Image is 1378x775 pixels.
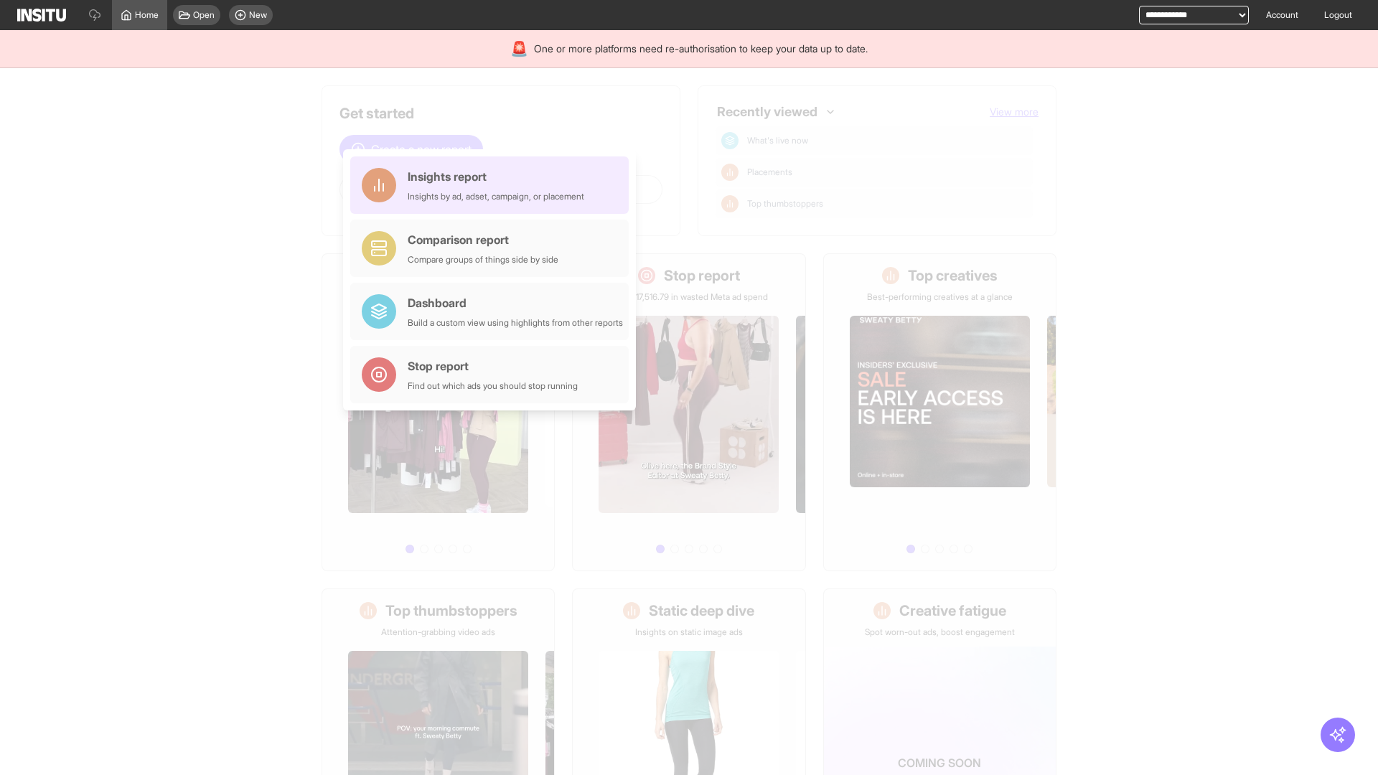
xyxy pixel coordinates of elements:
[135,9,159,21] span: Home
[408,254,558,266] div: Compare groups of things side by side
[408,294,623,311] div: Dashboard
[408,357,578,375] div: Stop report
[408,317,623,329] div: Build a custom view using highlights from other reports
[408,380,578,392] div: Find out which ads you should stop running
[408,168,584,185] div: Insights report
[534,42,868,56] span: One or more platforms need re-authorisation to keep your data up to date.
[249,9,267,21] span: New
[17,9,66,22] img: Logo
[193,9,215,21] span: Open
[510,39,528,59] div: 🚨
[408,231,558,248] div: Comparison report
[408,191,584,202] div: Insights by ad, adset, campaign, or placement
